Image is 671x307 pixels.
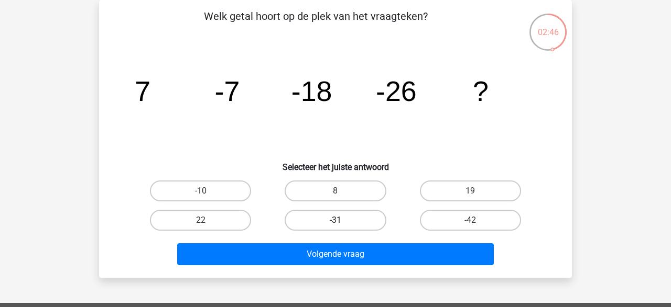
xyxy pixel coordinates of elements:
tspan: -18 [291,75,332,107]
label: 22 [150,210,251,231]
button: Volgende vraag [177,243,494,265]
tspan: ? [473,75,489,107]
p: Welk getal hoort op de plek van het vraagteken? [116,8,516,40]
tspan: -7 [215,75,240,107]
label: -10 [150,180,251,201]
label: 19 [420,180,521,201]
label: 8 [285,180,386,201]
label: -42 [420,210,521,231]
div: 02:46 [528,13,568,39]
tspan: -26 [376,75,417,107]
label: -31 [285,210,386,231]
h6: Selecteer het juiste antwoord [116,154,555,172]
tspan: 7 [135,75,150,107]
